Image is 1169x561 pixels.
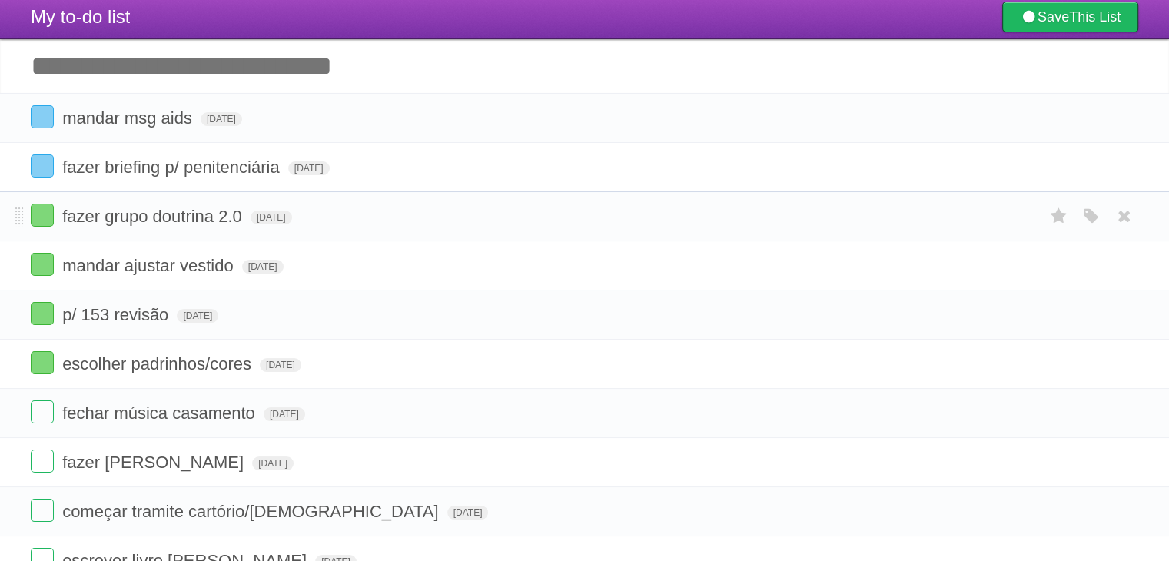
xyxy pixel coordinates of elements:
[62,403,259,423] span: fechar música casamento
[31,105,54,128] label: Done
[31,6,130,27] span: My to-do list
[1069,9,1121,25] b: This List
[1002,2,1138,32] a: SaveThis List
[264,407,305,421] span: [DATE]
[177,309,218,323] span: [DATE]
[62,305,172,324] span: p/ 153 revisão
[31,450,54,473] label: Done
[201,112,242,126] span: [DATE]
[31,499,54,522] label: Done
[31,351,54,374] label: Done
[260,358,301,372] span: [DATE]
[62,108,196,128] span: mandar msg aids
[31,302,54,325] label: Done
[31,400,54,423] label: Done
[62,354,255,373] span: escolher padrinhos/cores
[288,161,330,175] span: [DATE]
[1044,204,1074,229] label: Star task
[447,506,489,520] span: [DATE]
[242,260,284,274] span: [DATE]
[251,211,292,224] span: [DATE]
[62,158,284,177] span: fazer briefing p/ penitenciária
[31,204,54,227] label: Done
[62,502,442,521] span: começar tramite cartório/[DEMOGRAPHIC_DATA]
[62,207,246,226] span: fazer grupo doutrina 2.0
[62,453,247,472] span: fazer [PERSON_NAME]
[31,154,54,178] label: Done
[252,456,294,470] span: [DATE]
[31,253,54,276] label: Done
[62,256,237,275] span: mandar ajustar vestido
